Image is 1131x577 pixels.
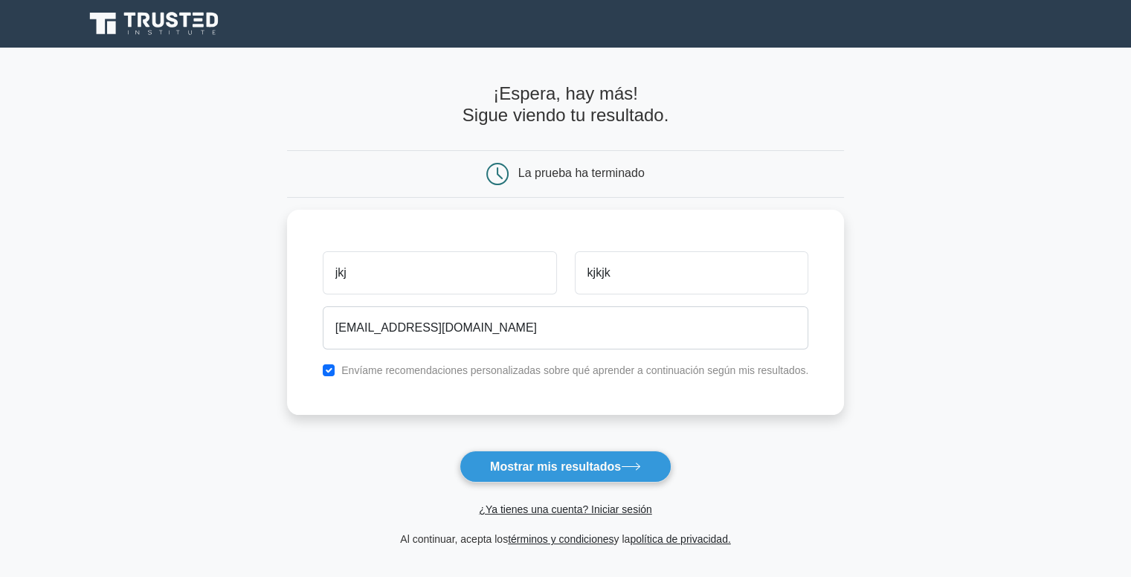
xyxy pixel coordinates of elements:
font: Envíame recomendaciones personalizadas sobre qué aprender a continuación según mis resultados. [341,364,808,376]
font: Mostrar mis resultados [490,460,621,473]
button: Mostrar mis resultados [460,451,671,483]
input: Nombre de pila [323,251,557,294]
font: Al continuar, acepta los [400,533,508,545]
font: Sigue viendo tu resultado. [463,105,669,125]
a: términos y condiciones [508,533,613,545]
input: Correo electrónico [323,306,809,349]
font: La prueba ha terminado [518,167,645,179]
a: ¿Ya tienes una cuenta? Iniciar sesión [479,503,651,515]
a: política de privacidad. [630,533,730,545]
input: Apellido [575,251,809,294]
font: ¡Espera, hay más! [493,83,638,103]
font: y la [613,533,630,545]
